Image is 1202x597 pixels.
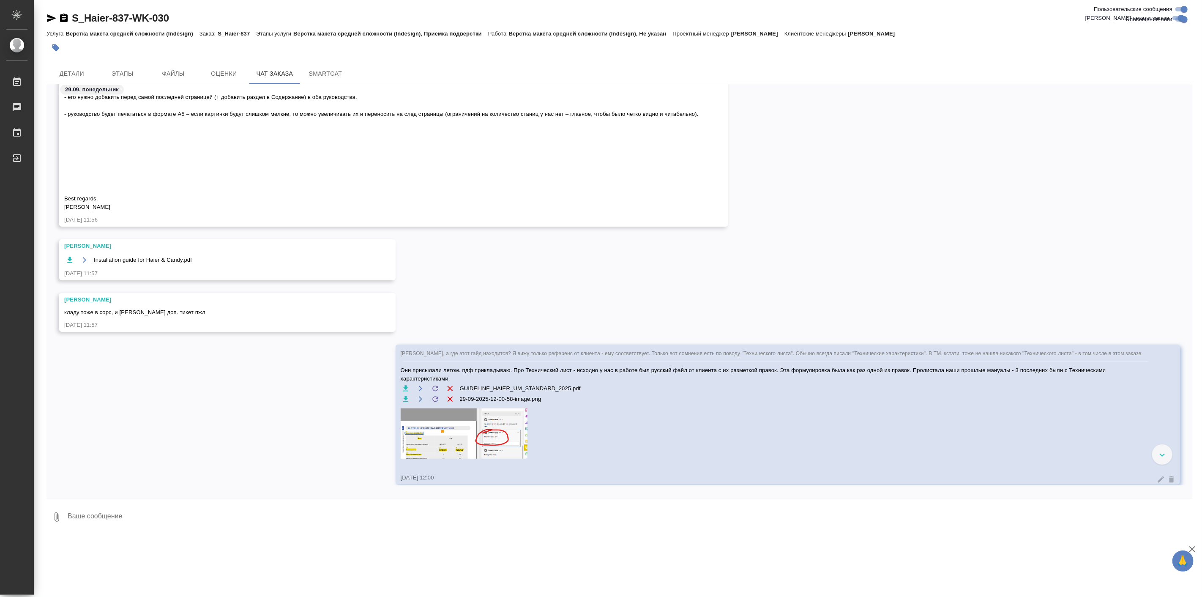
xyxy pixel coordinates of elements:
[59,13,69,23] button: Скопировать ссылку
[64,255,75,265] button: Скачать
[401,394,411,404] button: Скачать
[445,394,456,404] button: Удалить файл
[64,242,366,250] div: [PERSON_NAME]
[1172,550,1194,572] button: 🙏
[79,255,90,265] button: Открыть на драйве
[204,68,244,79] span: Оценки
[64,321,366,329] div: [DATE] 11:57
[218,30,256,37] p: S_Haier-837
[66,30,199,37] p: Верстка макета средней сложности (Indesign)
[401,408,527,459] img: 29-09-2025-12-00-58-image.png
[65,85,119,94] p: 29.09, понедельник
[1176,552,1190,570] span: 🙏
[1094,5,1172,14] span: Пользовательские сообщения
[401,474,1150,482] div: [DATE] 12:00
[305,68,346,79] span: SmartCat
[153,68,194,79] span: Файлы
[254,68,295,79] span: Чат заказа
[460,395,541,403] span: 29-09-2025-12-00-58-image.png
[673,30,731,37] p: Проектный менеджер
[52,68,92,79] span: Детали
[199,30,218,37] p: Заказ:
[46,30,66,37] p: Услуга
[401,366,1150,383] span: Они присылали летом. пдф прикладываю. Про Технический лист - исходно у нас в работе был русский ф...
[94,256,192,264] span: Installation guide for Haier & Candy.pdf
[415,383,426,394] button: Открыть на драйве
[509,30,673,37] p: Верстка макета средней сложности (Indesign), Не указан
[46,38,65,57] button: Добавить тэг
[64,269,366,278] div: [DATE] 11:57
[64,216,699,224] div: [DATE] 11:56
[784,30,848,37] p: Клиентские менеджеры
[46,13,57,23] button: Скопировать ссылку для ЯМессенджера
[460,384,581,393] span: GUIDELINE_HAIER_UM_STANDARD_2025.pdf
[1126,15,1172,24] span: Оповещения-логи
[445,383,456,394] button: Удалить файл
[72,12,169,24] a: S_Haier-837-WK-030
[488,30,509,37] p: Работа
[401,351,1143,356] span: [PERSON_NAME], а где этот гайд находится? Я вижу только референс от клиента - ему соответствует. ...
[430,383,441,394] label: Обновить файл
[731,30,784,37] p: [PERSON_NAME]
[415,394,426,404] button: Открыть на драйве
[102,68,143,79] span: Этапы
[1085,14,1169,22] span: [PERSON_NAME] детали заказа
[256,30,293,37] p: Этапы услуги
[293,30,488,37] p: Верстка макета средней сложности (Indesign), Приемка подверстки
[430,394,441,404] label: Обновить файл
[401,383,411,394] button: Скачать
[848,30,901,37] p: [PERSON_NAME]
[64,309,205,315] span: кладу тоже в сорс, и [PERSON_NAME] доп. тикет пжл
[64,296,366,304] div: [PERSON_NAME]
